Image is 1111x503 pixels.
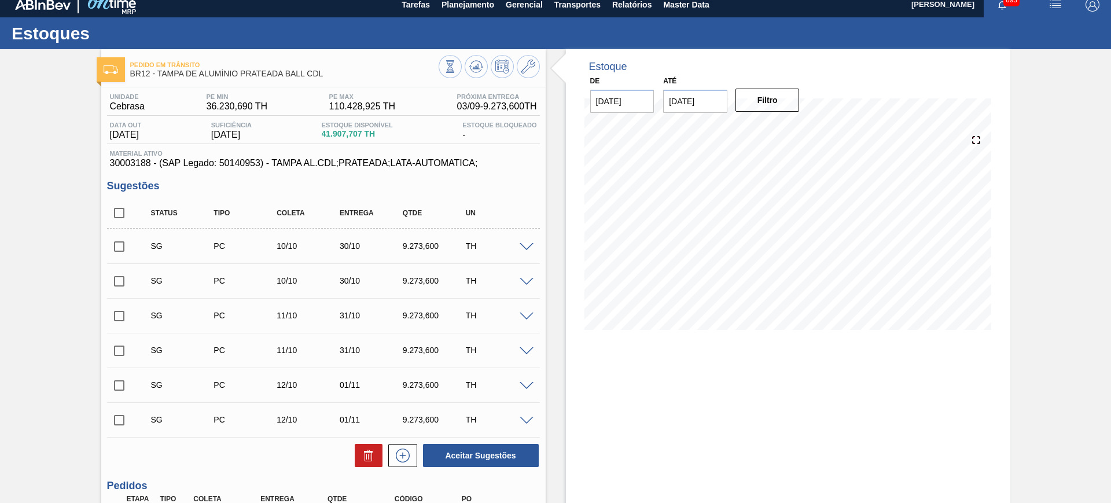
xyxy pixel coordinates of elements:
div: Qtde [325,495,400,503]
span: PE MIN [207,93,268,100]
div: 11/10/2025 [274,311,344,320]
div: Coleta [274,209,344,217]
div: TH [463,311,533,320]
div: Sugestão Criada [148,276,218,285]
div: 9.273,600 [400,346,470,355]
div: Código [392,495,467,503]
div: Tipo [157,495,192,503]
div: 31/10/2025 [337,311,407,320]
button: Visão Geral dos Estoques [439,55,462,78]
span: Cebrasa [110,101,145,112]
div: 9.273,600 [400,241,470,251]
input: dd/mm/yyyy [590,90,654,113]
span: Suficiência [211,122,252,128]
div: Pedido de Compra [211,380,281,390]
span: 30003188 - (SAP Legado: 50140953) - TAMPA AL.CDL;PRATEADA;LATA-AUTOMATICA; [110,158,537,168]
div: TH [463,346,533,355]
span: 110.428,925 TH [329,101,395,112]
span: [DATE] [211,130,252,140]
h3: Pedidos [107,480,540,492]
div: Coleta [190,495,266,503]
div: Tipo [211,209,281,217]
button: Ir ao Master Data / Geral [517,55,540,78]
span: 36.230,690 TH [207,101,268,112]
button: Aceitar Sugestões [423,444,539,467]
div: Estoque [589,61,627,73]
span: PE MAX [329,93,395,100]
button: Programar Estoque [491,55,514,78]
span: Pedido em Trânsito [130,61,439,68]
div: 12/10/2025 [274,380,344,390]
span: Estoque Bloqueado [462,122,536,128]
label: Até [663,77,676,85]
div: Excluir Sugestões [349,444,382,467]
div: TH [463,241,533,251]
span: Data out [110,122,142,128]
label: De [590,77,600,85]
div: PO [459,495,534,503]
div: 30/10/2025 [337,276,407,285]
button: Atualizar Gráfico [465,55,488,78]
div: 12/10/2025 [274,415,344,424]
div: Pedido de Compra [211,311,281,320]
div: Entrega [257,495,333,503]
div: Sugestão Criada [148,346,218,355]
div: Qtde [400,209,470,217]
div: 11/10/2025 [274,346,344,355]
div: Pedido de Compra [211,346,281,355]
img: Ícone [104,65,118,74]
span: Unidade [110,93,145,100]
div: Etapa [124,495,159,503]
div: 9.273,600 [400,415,470,424]
span: 41.907,707 TH [322,130,393,138]
span: Estoque Disponível [322,122,393,128]
span: Próxima Entrega [457,93,537,100]
div: Sugestão Criada [148,415,218,424]
div: 01/11/2025 [337,415,407,424]
div: 9.273,600 [400,380,470,390]
div: 31/10/2025 [337,346,407,355]
div: TH [463,276,533,285]
button: Filtro [735,89,800,112]
div: Pedido de Compra [211,415,281,424]
div: 10/10/2025 [274,241,344,251]
h1: Estoques [12,27,217,40]
div: Status [148,209,218,217]
div: 10/10/2025 [274,276,344,285]
span: 03/09 - 9.273,600 TH [457,101,537,112]
span: [DATE] [110,130,142,140]
input: dd/mm/yyyy [663,90,727,113]
h3: Sugestões [107,180,540,192]
div: Nova sugestão [382,444,417,467]
div: Pedido de Compra [211,241,281,251]
span: Material ativo [110,150,537,157]
div: Pedido de Compra [211,276,281,285]
div: Entrega [337,209,407,217]
div: Sugestão Criada [148,311,218,320]
div: 01/11/2025 [337,380,407,390]
div: 9.273,600 [400,276,470,285]
div: Sugestão Criada [148,241,218,251]
div: 30/10/2025 [337,241,407,251]
div: Sugestão Criada [148,380,218,390]
span: BR12 - TAMPA DE ALUMÍNIO PRATEADA BALL CDL [130,69,439,78]
div: TH [463,380,533,390]
div: 9.273,600 [400,311,470,320]
div: - [459,122,539,140]
div: UN [463,209,533,217]
div: TH [463,415,533,424]
div: Aceitar Sugestões [417,443,540,468]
